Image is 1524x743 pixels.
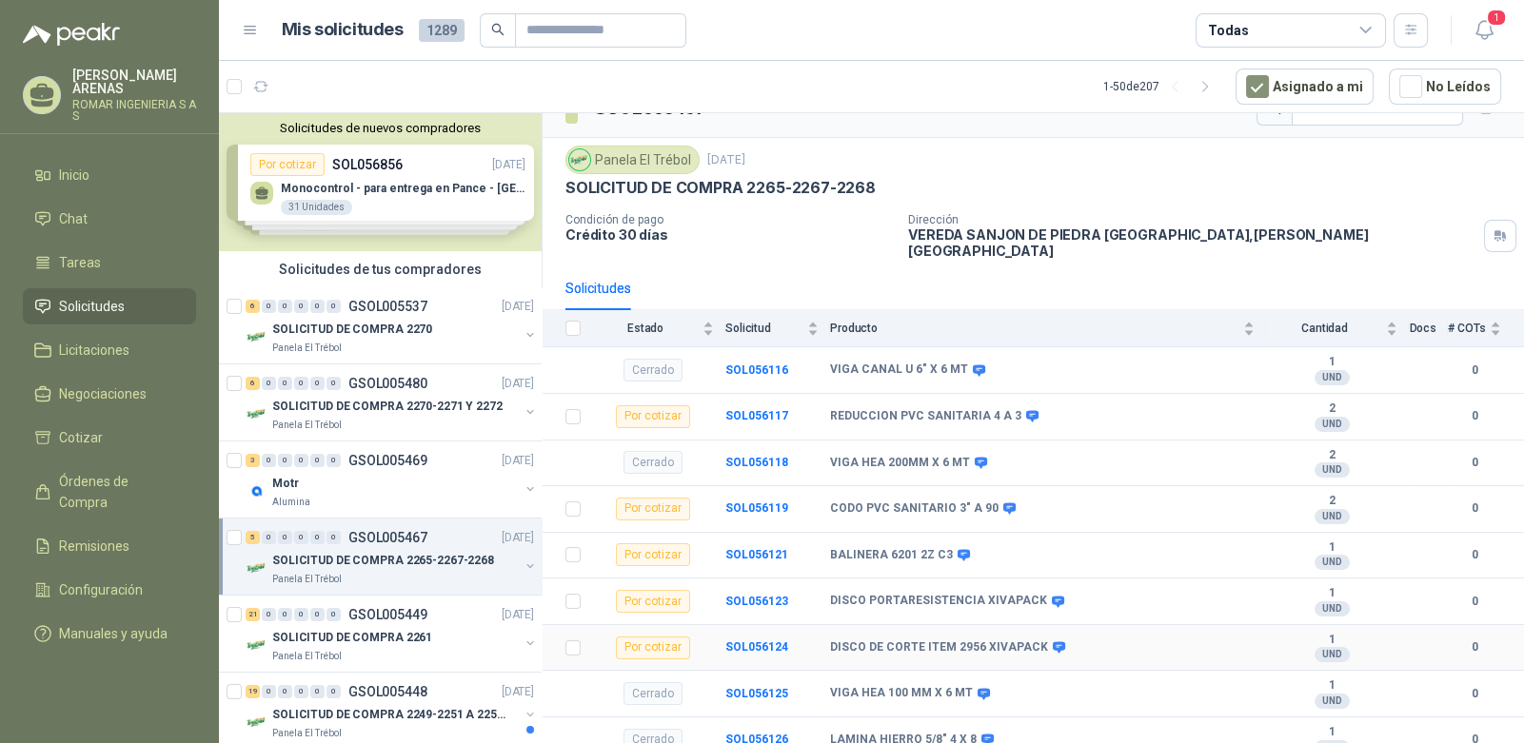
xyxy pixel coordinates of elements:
div: Por cotizar [616,636,690,659]
a: 6 0 0 0 0 0 GSOL005480[DATE] Company LogoSOLICITUD DE COMPRA 2270-2271 Y 2272Panela El Trébol [246,372,538,433]
b: SOL056117 [725,409,788,422]
b: SOL056123 [725,595,788,608]
span: Estado [592,322,699,335]
b: 0 [1448,593,1501,611]
span: Licitaciones [59,340,129,361]
button: No Leídos [1389,68,1501,105]
img: Company Logo [246,634,268,656]
img: Company Logo [569,149,590,170]
span: Negociaciones [59,383,147,404]
div: Cerrado [623,359,683,381]
span: Producto [830,322,1239,335]
div: UND [1315,370,1350,385]
img: Logo peakr [23,23,120,46]
img: Company Logo [246,325,268,348]
a: 6 0 0 0 0 0 GSOL005537[DATE] Company LogoSOLICITUD DE COMPRA 2270Panela El Trébol [246,295,538,356]
p: GSOL005480 [348,377,427,390]
span: Configuración [59,579,143,600]
p: [DATE] [502,452,534,470]
div: 0 [310,300,325,313]
span: Chat [59,208,88,229]
p: Alumina [272,495,310,510]
div: 21 [246,608,260,621]
div: Solicitudes de nuevos compradoresPor cotizarSOL056856[DATE] Monocontrol - para entrega en Pance -... [219,113,542,251]
b: 1 [1266,586,1397,601]
div: 0 [327,531,341,544]
p: GSOL005448 [348,685,427,698]
div: 0 [310,454,325,467]
div: UND [1315,555,1350,570]
img: Company Logo [246,402,268,425]
a: 5 0 0 0 0 0 GSOL005467[DATE] Company LogoSOLICITUD DE COMPRA 2265-2267-2268Panela El Trébol [246,526,538,587]
button: 1 [1467,13,1501,48]
div: 0 [278,454,292,467]
p: SOLICITUD DE COMPRA 2265-2267-2268 [565,178,876,198]
a: SOL056124 [725,640,788,654]
div: Por cotizar [616,405,690,428]
b: 1 [1266,540,1397,556]
div: 0 [327,608,341,621]
p: SOLICITUD DE COMPRA 2270 [272,321,432,339]
a: SOL056116 [725,363,788,377]
div: 0 [327,300,341,313]
span: Cotizar [59,427,103,448]
th: Cantidad [1266,310,1409,347]
span: Remisiones [59,536,129,557]
div: UND [1315,601,1350,616]
p: [DATE] [502,606,534,624]
div: Por cotizar [616,590,690,613]
p: Crédito 30 días [565,226,893,243]
span: 1289 [419,19,465,42]
a: SOL056125 [725,687,788,700]
p: [DATE] [502,298,534,316]
span: search [491,23,505,36]
div: 0 [278,685,292,698]
div: UND [1315,462,1350,478]
div: 0 [278,531,292,544]
div: Solicitudes [565,278,631,299]
button: Asignado a mi [1236,68,1374,105]
div: 0 [310,531,325,544]
img: Company Logo [246,557,268,579]
a: Chat [23,201,196,237]
div: 0 [262,685,276,698]
b: 1 [1266,633,1397,648]
span: Manuales y ayuda [59,623,168,644]
a: Órdenes de Compra [23,463,196,520]
b: 2 [1266,401,1397,417]
a: SOL056118 [725,456,788,469]
span: 1 [1486,9,1507,27]
div: Cerrado [623,451,683,474]
button: Solicitudes de nuevos compradores [227,121,534,135]
div: Panela El Trébol [565,146,700,174]
th: Estado [592,310,725,347]
div: 0 [262,377,276,390]
b: 0 [1448,685,1501,703]
p: SOLICITUD DE COMPRA 2261 [272,629,432,647]
a: Solicitudes [23,288,196,324]
div: 0 [327,685,341,698]
div: 0 [294,300,308,313]
a: Manuales y ayuda [23,616,196,652]
div: 0 [262,608,276,621]
b: 0 [1448,499,1501,518]
p: [DATE] [502,683,534,701]
div: 0 [278,377,292,390]
span: Cantidad [1266,322,1382,335]
div: 0 [262,300,276,313]
a: Remisiones [23,528,196,564]
div: 6 [246,377,260,390]
b: DISCO DE CORTE ITEM 2956 XIVAPACK [830,640,1048,655]
div: 1 - 50 de 207 [1103,71,1220,102]
p: GSOL005469 [348,454,427,467]
b: 2 [1266,448,1397,463]
p: [DATE] [502,375,534,393]
div: Por cotizar [616,543,690,566]
a: 3 0 0 0 0 0 GSOL005469[DATE] Company LogoMotrAlumina [246,449,538,510]
div: 0 [310,608,325,621]
p: GSOL005449 [348,608,427,621]
div: Por cotizar [616,498,690,520]
div: 0 [294,608,308,621]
